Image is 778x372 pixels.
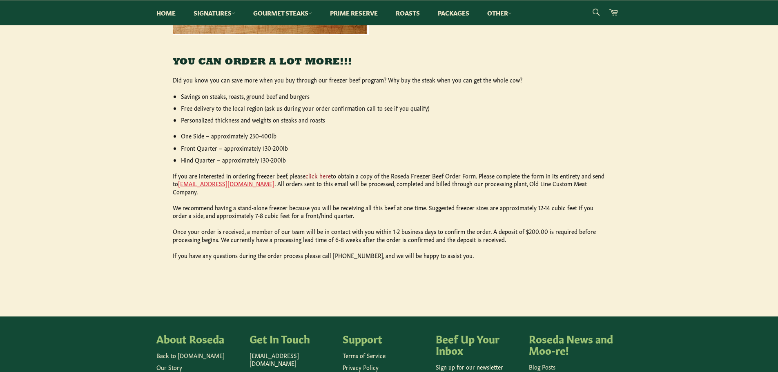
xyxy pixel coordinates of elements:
a: Prime Reserve [322,0,386,25]
p: [EMAIL_ADDRESS][DOMAIN_NAME] [250,352,334,368]
li: One Side – approximately 250-400lb [181,132,606,140]
p: Did you know you can save more when you buy through our freezer beef program? Why buy the steak w... [173,76,606,84]
a: Gourmet Steaks [245,0,320,25]
p: Sign up for our newsletter [436,363,521,371]
p: We recommend having a stand-alone freezer because you will be receiving all this beef at one time... [173,204,606,220]
a: Blog Posts [529,363,555,371]
h4: Beef Up Your Inbox [436,333,521,355]
a: Back to [DOMAIN_NAME] [156,351,225,359]
a: Our Story [156,363,182,371]
a: [EMAIL_ADDRESS][DOMAIN_NAME] [178,179,274,187]
p: If you have any questions during the order process please call [PHONE_NUMBER], and we will be hap... [173,252,606,259]
p: Once your order is received, a member of our team will be in contact with you within 1-2 business... [173,227,606,243]
a: Packages [430,0,477,25]
h4: Roseda News and Moo-re! [529,333,614,355]
h4: Get In Touch [250,333,334,344]
h4: About Roseda [156,333,241,344]
h3: YOU CAN ORDER A LOT MORE!!! [173,56,606,69]
a: Other [479,0,520,25]
li: Free delivery to the local region (ask us during your order confirmation call to see if you qualify) [181,104,606,112]
li: Front Quarter – approximately 130-200lb [181,144,606,152]
li: Savings on steaks, roasts, ground beef and burgers [181,92,606,100]
li: Hind Quarter – approximately 130-200lb [181,156,606,164]
a: Privacy Policy [343,363,379,371]
a: Signatures [185,0,243,25]
a: Home [148,0,184,25]
h4: Support [343,333,428,344]
p: If you are interested in ordering freezer beef, please to obtain a copy of the Roseda Freezer Bee... [173,172,606,196]
a: click here [305,172,331,180]
a: Terms of Service [343,351,386,359]
li: Personalized thickness and weights on steaks and roasts [181,116,606,124]
a: Roasts [388,0,428,25]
